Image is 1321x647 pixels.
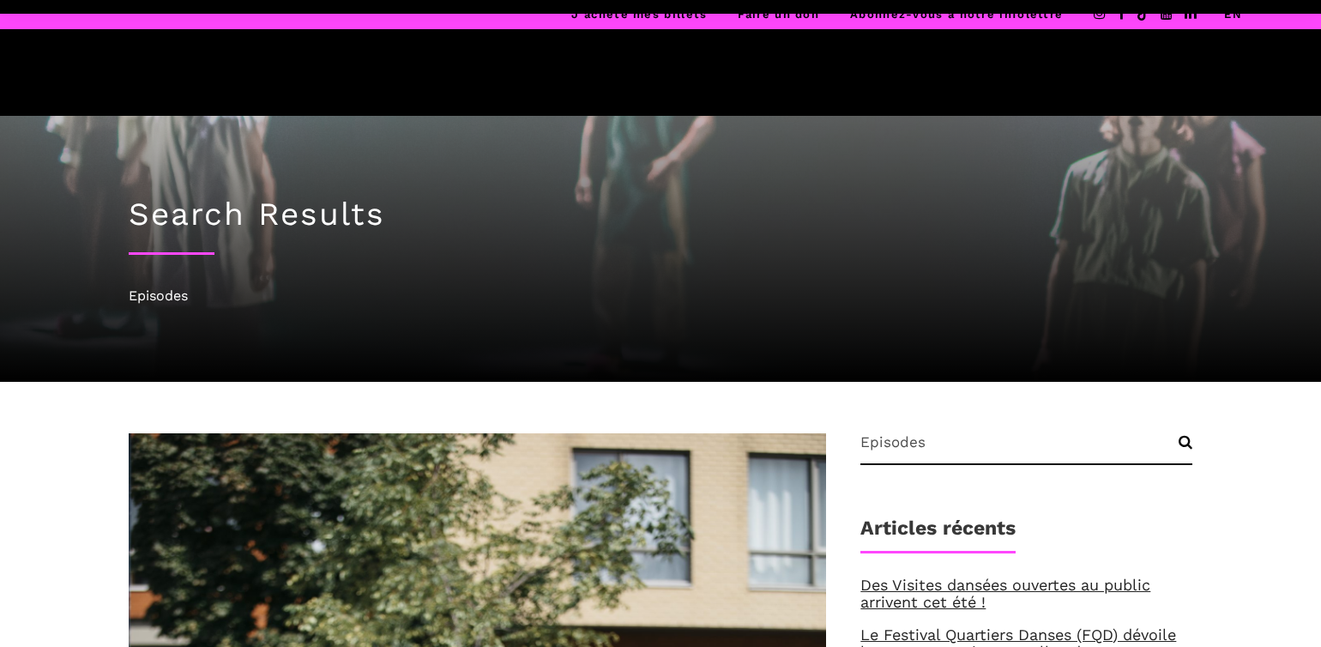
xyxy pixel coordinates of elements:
[738,8,819,21] a: Faire un don
[860,517,1016,553] h1: Articles récents
[860,576,1150,611] a: Des Visites dansées ouvertes au public arrivent cet été !
[129,196,1192,233] h3: Search Results
[1224,8,1242,21] a: EN
[571,8,707,21] a: J’achète mes billets
[850,8,1063,21] a: Abonnez-vous à notre infolettre
[129,285,1192,307] div: Episodes
[860,433,1192,465] input: Recherche...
